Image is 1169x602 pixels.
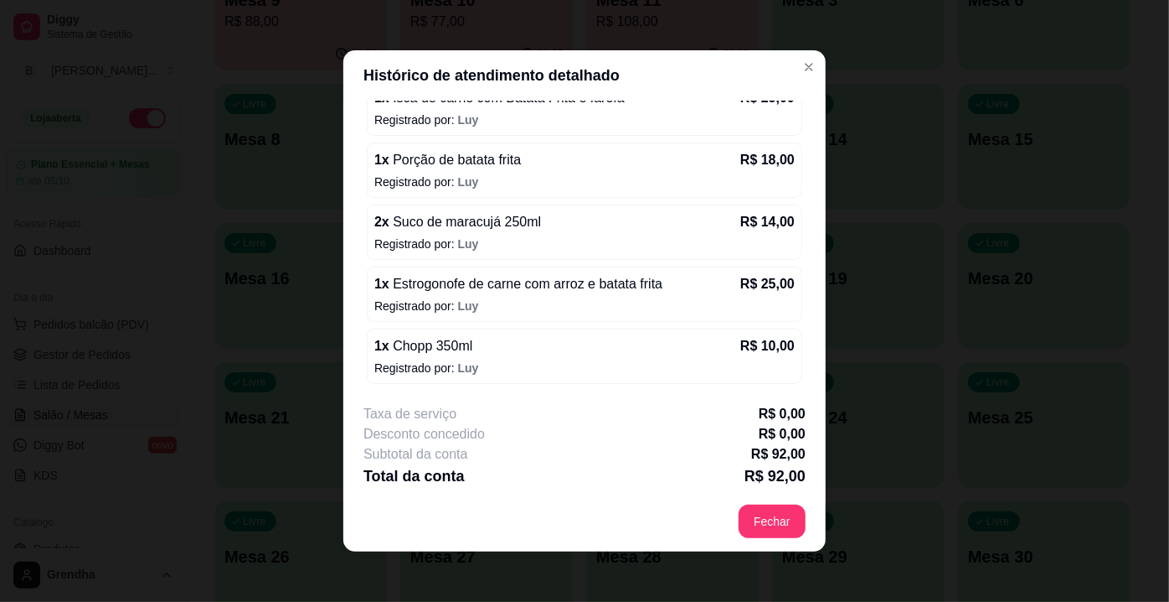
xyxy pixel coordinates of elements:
[374,274,662,294] p: 1 x
[744,464,806,488] p: R$ 92,00
[363,444,468,464] p: Subtotal da conta
[374,150,521,170] p: 1 x
[389,339,473,353] span: Chopp 350ml
[374,174,795,190] p: Registrado por:
[363,464,465,488] p: Total da conta
[740,150,795,170] p: R$ 18,00
[458,299,479,313] span: Luy
[751,444,806,464] p: R$ 92,00
[458,361,479,375] span: Luy
[458,237,479,251] span: Luy
[389,153,521,167] span: Porção de batata frita
[374,298,795,314] p: Registrado por:
[796,54,822,80] button: Close
[458,175,479,189] span: Luy
[740,336,795,356] p: R$ 10,00
[363,424,485,444] p: Desconto concedido
[740,212,795,232] p: R$ 14,00
[389,277,662,291] span: Estrogonofe de carne com arroz e batata frita
[374,112,795,128] p: Registrado por:
[389,215,541,229] span: Suco de maracujá 250ml
[374,360,795,376] p: Registrado por:
[374,336,472,356] p: 1 x
[739,505,806,538] button: Fechar
[740,274,795,294] p: R$ 25,00
[374,212,541,232] p: 2 x
[759,404,806,424] p: R$ 0,00
[374,236,795,252] p: Registrado por:
[363,404,456,424] p: Taxa de serviço
[458,113,479,127] span: Luy
[343,50,826,101] header: Histórico de atendimento detalhado
[759,424,806,444] p: R$ 0,00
